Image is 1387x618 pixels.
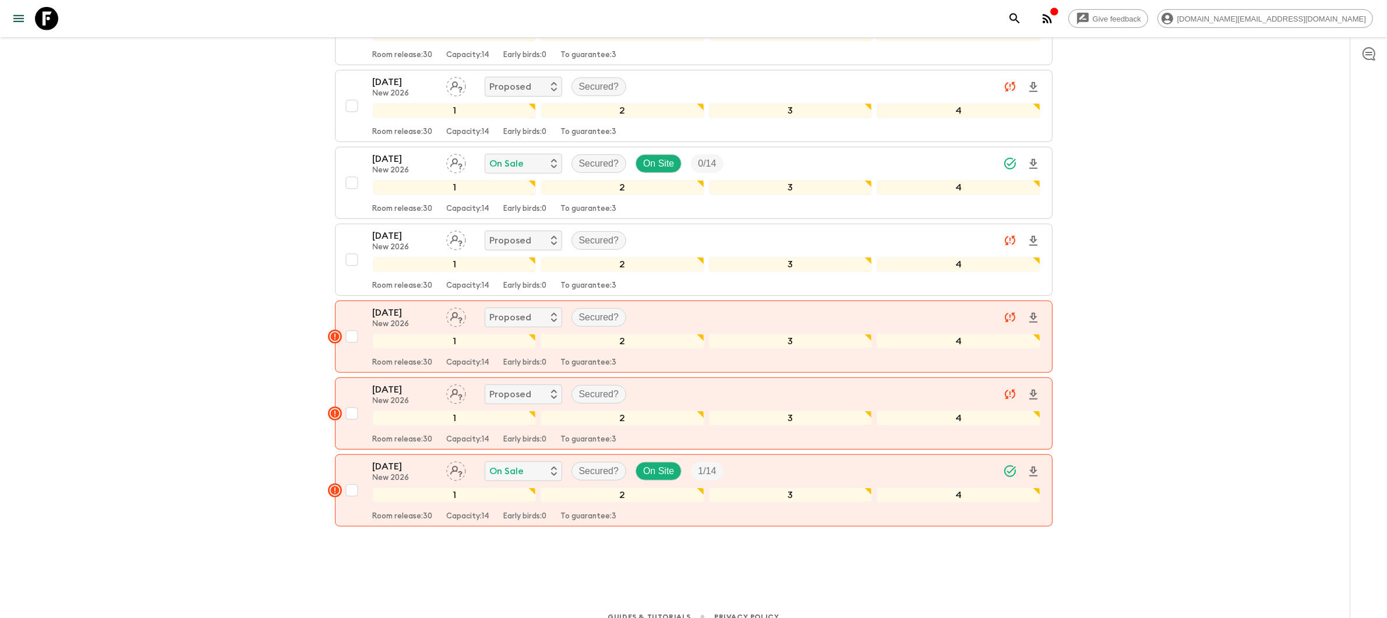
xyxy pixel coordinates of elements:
[571,154,627,173] div: Secured?
[373,512,433,521] p: Room release: 30
[561,435,617,444] p: To guarantee: 3
[373,411,537,426] div: 1
[541,257,704,272] div: 2
[504,512,547,521] p: Early birds: 0
[561,128,617,137] p: To guarantee: 3
[1003,387,1017,401] svg: Unable to sync - Check prices and secured
[709,103,873,118] div: 3
[490,310,532,324] p: Proposed
[541,103,704,118] div: 2
[373,166,437,175] p: New 2026
[335,147,1053,219] button: [DATE]New 2026Assign pack leaderOn SaleSecured?On SiteTrip Fill1234Room release:30Capacity:14Earl...
[373,152,437,166] p: [DATE]
[877,411,1040,426] div: 4
[877,334,1040,349] div: 4
[541,334,704,349] div: 2
[447,281,490,291] p: Capacity: 14
[1003,234,1017,248] svg: Unable to sync - Check prices and secured
[877,180,1040,195] div: 4
[698,157,716,171] p: 0 / 14
[373,306,437,320] p: [DATE]
[691,462,723,481] div: Trip Fill
[373,229,437,243] p: [DATE]
[709,488,873,503] div: 3
[335,377,1053,450] button: [DATE]New 2026Assign pack leaderProposedSecured?1234Room release:30Capacity:14Early birds:0To gua...
[446,80,466,90] span: Assign pack leader
[1026,465,1040,479] svg: Download Onboarding
[561,51,617,60] p: To guarantee: 3
[490,80,532,94] p: Proposed
[504,358,547,368] p: Early birds: 0
[561,281,617,291] p: To guarantee: 3
[1171,15,1372,23] span: [DOMAIN_NAME][EMAIL_ADDRESS][DOMAIN_NAME]
[373,51,433,60] p: Room release: 30
[447,358,490,368] p: Capacity: 14
[373,474,437,483] p: New 2026
[1068,9,1148,28] a: Give feedback
[541,411,704,426] div: 2
[579,157,619,171] p: Secured?
[335,454,1053,527] button: [DATE]New 2026Assign pack leaderOn SaleSecured?On SiteTrip Fill1234Room release:30Capacity:14Earl...
[561,358,617,368] p: To guarantee: 3
[373,488,537,503] div: 1
[335,301,1053,373] button: [DATE]New 2026Assign pack leaderProposedSecured?1234Room release:30Capacity:14Early birds:0To gua...
[447,128,490,137] p: Capacity: 14
[571,385,627,404] div: Secured?
[373,320,437,329] p: New 2026
[504,204,547,214] p: Early birds: 0
[446,157,466,167] span: Assign pack leader
[373,204,433,214] p: Room release: 30
[698,464,716,478] p: 1 / 14
[571,462,627,481] div: Secured?
[446,388,466,397] span: Assign pack leader
[579,234,619,248] p: Secured?
[335,224,1053,296] button: [DATE]New 2026Assign pack leaderProposedSecured?1234Room release:30Capacity:14Early birds:0To gua...
[571,308,627,327] div: Secured?
[504,51,547,60] p: Early birds: 0
[373,460,437,474] p: [DATE]
[1086,15,1148,23] span: Give feedback
[373,103,537,118] div: 1
[504,281,547,291] p: Early birds: 0
[447,512,490,521] p: Capacity: 14
[447,204,490,214] p: Capacity: 14
[579,387,619,401] p: Secured?
[446,465,466,474] span: Assign pack leader
[636,462,682,481] div: On Site
[877,257,1040,272] div: 4
[709,180,873,195] div: 3
[7,7,30,30] button: menu
[447,51,490,60] p: Capacity: 14
[373,128,433,137] p: Room release: 30
[709,334,873,349] div: 3
[1157,9,1373,28] div: [DOMAIN_NAME][EMAIL_ADDRESS][DOMAIN_NAME]
[446,311,466,320] span: Assign pack leader
[1003,80,1017,94] svg: Unable to sync - Check prices and secured
[335,70,1053,142] button: [DATE]New 2026Assign pack leaderProposedSecured?1234Room release:30Capacity:14Early birds:0To gua...
[643,157,674,171] p: On Site
[579,310,619,324] p: Secured?
[579,80,619,94] p: Secured?
[373,281,433,291] p: Room release: 30
[446,234,466,243] span: Assign pack leader
[504,128,547,137] p: Early birds: 0
[561,512,617,521] p: To guarantee: 3
[373,358,433,368] p: Room release: 30
[1003,310,1017,324] svg: Unable to sync - Check prices and secured
[1026,311,1040,325] svg: Download Onboarding
[877,488,1040,503] div: 4
[1003,464,1017,478] svg: Synced Successfully
[373,89,437,98] p: New 2026
[373,383,437,397] p: [DATE]
[709,257,873,272] div: 3
[373,257,537,272] div: 1
[490,387,532,401] p: Proposed
[490,234,532,248] p: Proposed
[373,243,437,252] p: New 2026
[579,464,619,478] p: Secured?
[691,154,723,173] div: Trip Fill
[1026,157,1040,171] svg: Download Onboarding
[571,231,627,250] div: Secured?
[636,154,682,173] div: On Site
[373,75,437,89] p: [DATE]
